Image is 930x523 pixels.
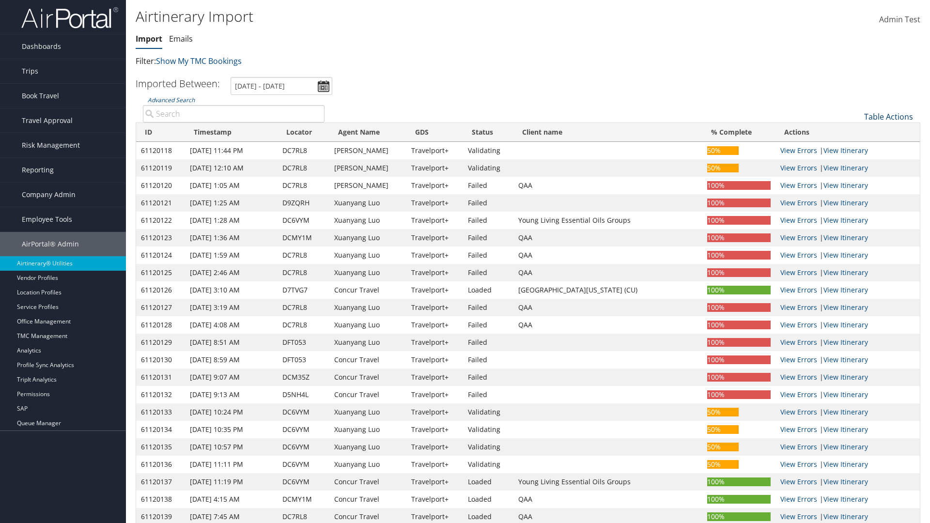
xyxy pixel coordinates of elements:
td: [DATE] 1:59 AM [185,246,277,264]
td: 61120133 [136,403,185,421]
td: 61120126 [136,281,185,299]
div: 100% [707,216,771,225]
td: Travelport+ [406,142,463,159]
td: DC6VYM [278,473,329,491]
a: Emails [169,33,193,44]
td: Xuanyang Luo [329,316,406,334]
td: DC7RL8 [278,299,329,316]
td: DFT053 [278,351,329,369]
td: 61120128 [136,316,185,334]
td: Travelport+ [406,194,463,212]
td: [DATE] 2:46 AM [185,264,277,281]
td: 61120122 [136,212,185,229]
td: Travelport+ [406,177,463,194]
td: Travelport+ [406,438,463,456]
a: View errors [780,198,817,207]
span: Company Admin [22,183,76,207]
th: GDS: activate to sort column ascending [406,123,463,142]
td: Failed [463,246,514,264]
td: Loaded [463,473,514,491]
a: View errors [780,250,817,260]
td: QAA [513,299,702,316]
td: Travelport+ [406,334,463,351]
td: Concur Travel [329,491,406,508]
div: 100% [707,286,771,294]
td: DC7RL8 [278,142,329,159]
a: Show My TMC Bookings [156,56,242,66]
img: airportal-logo.png [21,6,118,29]
a: View Itinerary Details [823,512,868,521]
a: View errors [780,146,817,155]
td: Xuanyang Luo [329,421,406,438]
td: DC6VYM [278,456,329,473]
td: Failed [463,229,514,246]
td: [DATE] 11:44 PM [185,142,277,159]
td: Failed [463,351,514,369]
a: View Itinerary Details [823,390,868,399]
td: 61120131 [136,369,185,386]
div: 100% [707,355,771,364]
input: [DATE] - [DATE] [231,77,332,95]
td: Travelport+ [406,421,463,438]
div: 100% [707,303,771,312]
a: View Itinerary Details [823,198,868,207]
a: View Itinerary Details [823,477,868,486]
td: Travelport+ [406,281,463,299]
td: | [775,334,920,351]
td: | [775,299,920,316]
td: D5NH4L [278,386,329,403]
td: | [775,369,920,386]
td: | [775,351,920,369]
td: [DATE] 11:11 PM [185,456,277,473]
td: Failed [463,264,514,281]
a: View errors [780,407,817,416]
a: View Itinerary Details [823,355,868,364]
td: Validating [463,438,514,456]
td: 61120121 [136,194,185,212]
a: View errors [780,163,817,172]
td: | [775,212,920,229]
td: | [775,229,920,246]
a: View Itinerary Details [823,407,868,416]
td: [DATE] 10:57 PM [185,438,277,456]
a: View errors [780,494,817,504]
td: DC7RL8 [278,264,329,281]
div: 100% [707,495,771,504]
td: Xuanyang Luo [329,334,406,351]
a: View errors [780,425,817,434]
th: Actions [775,123,920,142]
div: 100% [707,268,771,277]
a: Import [136,33,162,44]
span: Book Travel [22,84,59,108]
th: ID: activate to sort column descending [136,123,185,142]
td: Young Living Essential Oils Groups [513,212,702,229]
td: [DATE] 1:25 AM [185,194,277,212]
td: D7TVG7 [278,281,329,299]
td: Xuanyang Luo [329,246,406,264]
td: [DATE] 4:08 AM [185,316,277,334]
td: Travelport+ [406,473,463,491]
td: [PERSON_NAME] [329,177,406,194]
td: DC7RL8 [278,177,329,194]
td: Failed [463,334,514,351]
th: Timestamp: activate to sort column ascending [185,123,277,142]
td: | [775,264,920,281]
td: Failed [463,177,514,194]
div: 100% [707,233,771,242]
td: 61120135 [136,438,185,456]
a: View errors [780,268,817,277]
td: Travelport+ [406,212,463,229]
td: [DATE] 4:15 AM [185,491,277,508]
td: 61120125 [136,264,185,281]
td: [DATE] 3:10 AM [185,281,277,299]
td: Validating [463,421,514,438]
td: 61120138 [136,491,185,508]
td: DFT053 [278,334,329,351]
td: | [775,491,920,508]
td: DC7RL8 [278,316,329,334]
td: Failed [463,194,514,212]
div: 50% [707,425,739,434]
td: DCM35Z [278,369,329,386]
td: [GEOGRAPHIC_DATA][US_STATE] (CU) [513,281,702,299]
a: View errors [780,355,817,364]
